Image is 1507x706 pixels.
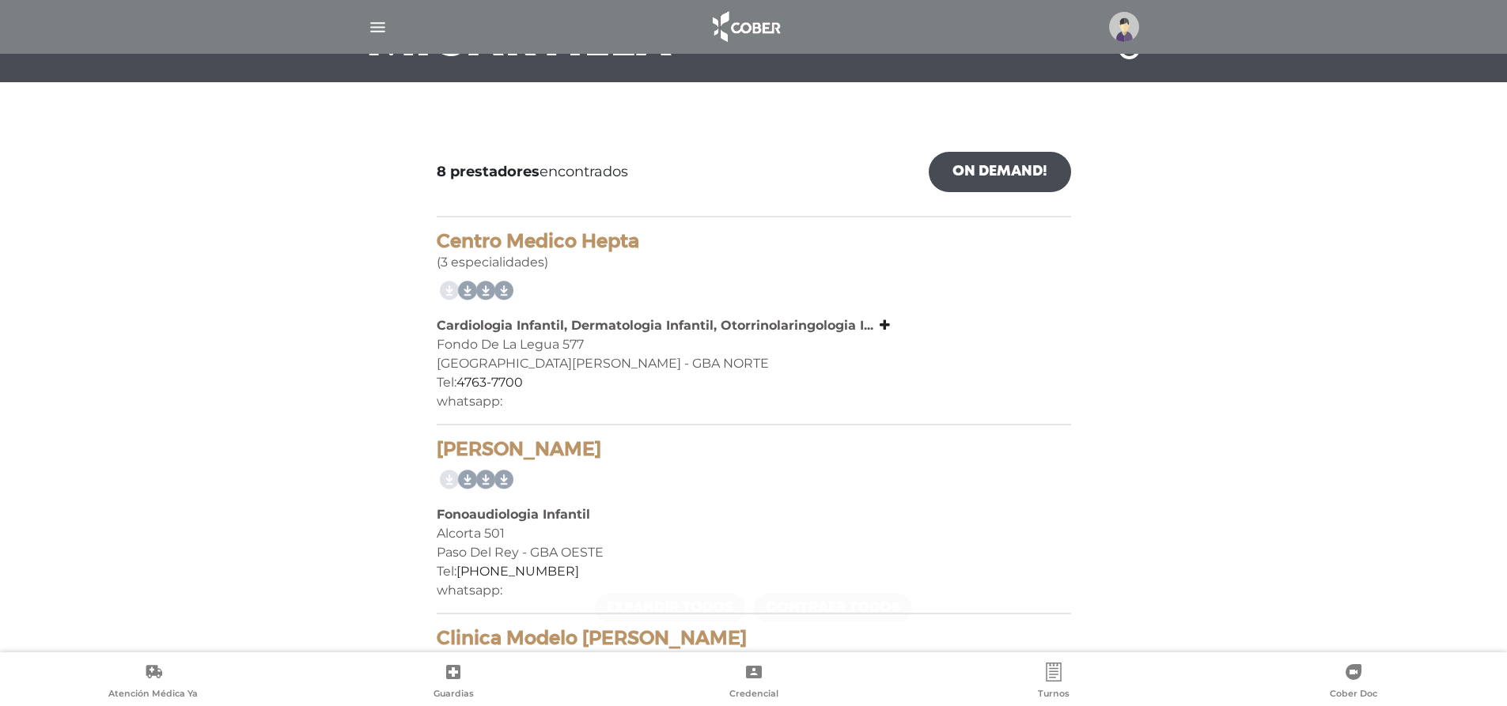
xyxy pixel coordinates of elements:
[437,161,628,183] span: encontrados
[437,373,1071,392] div: Tel:
[3,663,303,703] a: Atención Médica Ya
[437,318,873,333] b: Cardiologia Infantil, Dermatologia Infantil, Otorrinolaringologia I...
[1204,663,1504,703] a: Cober Doc
[437,507,590,522] b: Fonoaudiologia Infantil
[437,230,1071,253] h4: Centro Medico Hepta
[595,594,745,622] a: Expandir todos
[456,375,523,390] a: 4763-7700
[437,392,1071,411] div: whatsapp:
[754,594,912,622] a: Contraer todos
[437,354,1071,373] div: [GEOGRAPHIC_DATA][PERSON_NAME] - GBA NORTE
[437,230,1071,272] div: (3 especialidades)
[434,688,474,702] span: Guardias
[437,543,1071,562] div: Paso Del Rey - GBA OESTE
[903,663,1203,703] a: Turnos
[1109,12,1139,42] img: profile-placeholder.svg
[303,663,603,703] a: Guardias
[437,163,540,180] b: 8 prestadores
[437,335,1071,354] div: Fondo De La Legua 577
[437,627,1071,650] h4: Clinica Modelo [PERSON_NAME]
[929,152,1071,192] a: On Demand!
[368,17,388,37] img: Cober_menu-lines-white.svg
[729,688,778,702] span: Credencial
[437,524,1071,543] div: Alcorta 501
[437,438,1071,461] h4: [PERSON_NAME]
[1038,688,1070,702] span: Turnos
[437,581,1071,600] div: whatsapp:
[437,562,1071,581] div: Tel:
[604,663,903,703] a: Credencial
[108,688,198,702] span: Atención Médica Ya
[368,22,672,63] h3: Mi Cartilla
[456,564,579,579] a: [PHONE_NUMBER]
[1330,688,1377,702] span: Cober Doc
[704,8,787,46] img: logo_cober_home-white.png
